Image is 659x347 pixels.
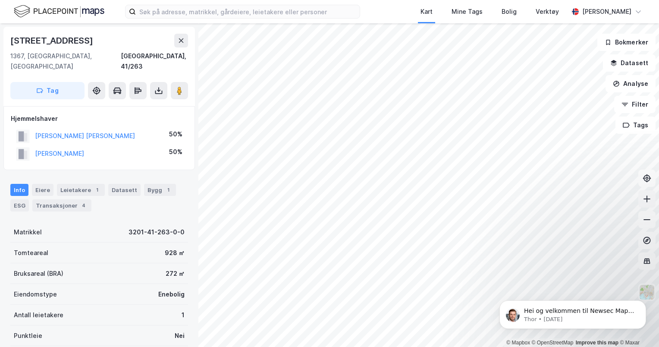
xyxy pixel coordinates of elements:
div: Nei [175,331,185,341]
div: Antall leietakere [14,310,63,320]
div: Datasett [108,184,141,196]
button: Filter [614,96,656,113]
div: 50% [169,129,182,139]
div: Hjemmelshaver [11,114,188,124]
div: Leietakere [57,184,105,196]
div: [GEOGRAPHIC_DATA], 41/263 [121,51,188,72]
div: 1 [93,186,101,194]
div: 3201-41-263-0-0 [129,227,185,237]
div: Mine Tags [452,6,483,17]
iframe: Intercom notifications message [486,282,659,343]
div: Verktøy [536,6,559,17]
div: 1 [164,186,173,194]
div: Info [10,184,28,196]
div: Transaksjoner [32,199,91,211]
button: Analyse [606,75,656,92]
div: Kart [421,6,433,17]
button: Tag [10,82,85,99]
div: Tomteareal [14,248,48,258]
div: Bolig [502,6,517,17]
div: 272 ㎡ [166,268,185,279]
div: Matrikkel [14,227,42,237]
button: Tags [615,117,656,134]
button: Bokmerker [597,34,656,51]
div: Bygg [144,184,176,196]
div: Eiere [32,184,53,196]
div: 50% [169,147,182,157]
div: 928 ㎡ [165,248,185,258]
a: OpenStreetMap [532,340,574,346]
input: Søk på adresse, matrikkel, gårdeiere, leietakere eller personer [136,5,360,18]
div: ESG [10,199,29,211]
div: Bruksareal (BRA) [14,268,63,279]
img: logo.f888ab2527a4732fd821a326f86c7f29.svg [14,4,104,19]
div: Enebolig [158,289,185,300]
div: [STREET_ADDRESS] [10,34,95,47]
div: Punktleie [14,331,42,341]
div: 4 [79,201,88,210]
div: Eiendomstype [14,289,57,300]
a: Mapbox [506,340,530,346]
div: [PERSON_NAME] [582,6,631,17]
button: Datasett [603,54,656,72]
div: 1 [182,310,185,320]
div: 1367, [GEOGRAPHIC_DATA], [GEOGRAPHIC_DATA] [10,51,121,72]
a: Improve this map [576,340,618,346]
